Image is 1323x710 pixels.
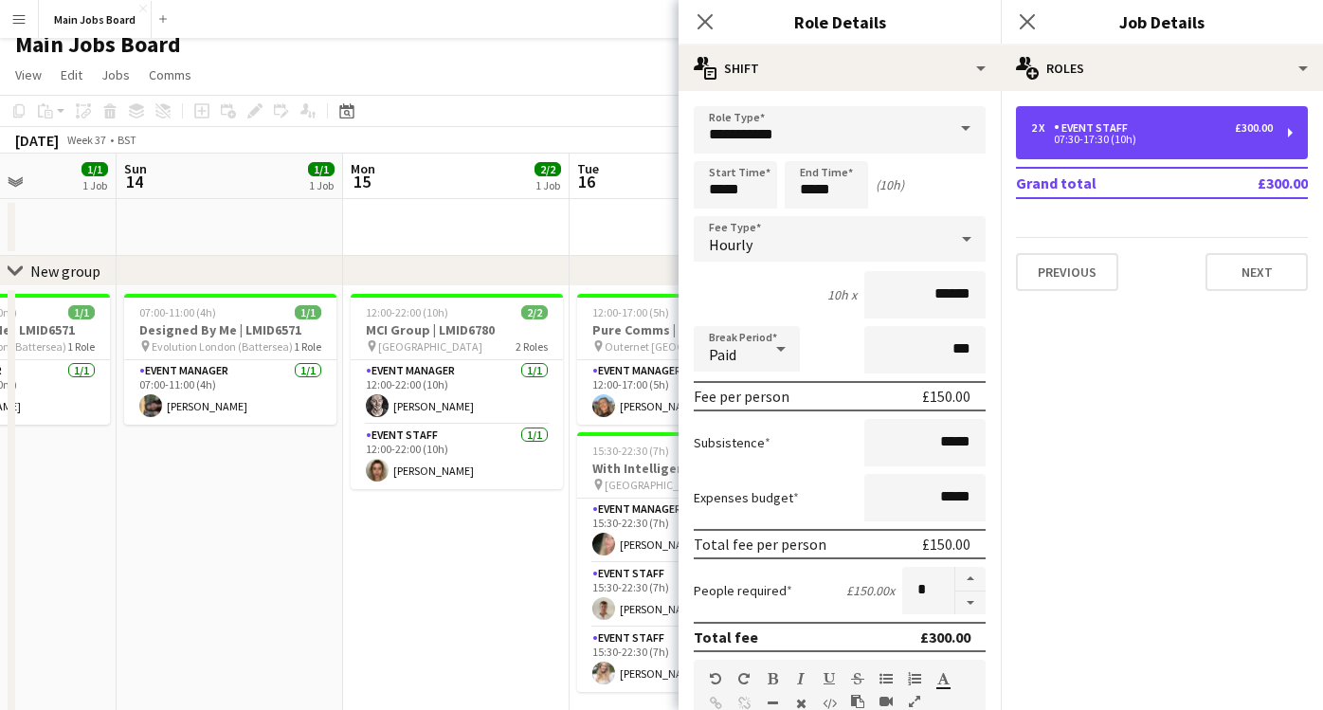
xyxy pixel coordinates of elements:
h3: With Intelligence | LMID6378 [577,460,789,477]
button: Undo [709,671,722,686]
app-job-card: 15:30-22:30 (7h)3/3With Intelligence | LMID6378 [GEOGRAPHIC_DATA]3 RolesEvent Manager1/115:30-22:... [577,432,789,692]
div: Fee per person [694,387,789,406]
button: Insert video [879,694,893,709]
app-job-card: 12:00-17:00 (5h)1/1Pure Comms | LMID5703 Outernet [GEOGRAPHIC_DATA]1 RoleEvent Manager1/112:00-17... [577,294,789,425]
button: Previous [1016,253,1118,291]
span: 1/1 [82,162,108,176]
a: Jobs [94,63,137,87]
div: [DATE] [15,131,59,150]
div: 10h x [827,286,857,303]
a: Edit [53,63,90,87]
button: Ordered List [908,671,921,686]
button: Redo [737,671,751,686]
button: Fullscreen [908,694,921,709]
label: Subsistence [694,434,770,451]
div: £300.00 [1235,121,1273,135]
div: Total fee [694,628,758,646]
app-job-card: 12:00-22:00 (10h)2/2MCI Group | LMID6780 [GEOGRAPHIC_DATA]2 RolesEvent Manager1/112:00-22:00 (10h... [351,294,563,489]
span: View [15,66,42,83]
app-job-card: 07:00-11:00 (4h)1/1Designed By Me | LMID6571 Evolution London (Battersea)1 RoleEvent Manager1/107... [124,294,336,425]
span: 15:30-22:30 (7h) [592,444,669,458]
div: 1 Job [309,178,334,192]
app-card-role: Event Staff1/115:30-22:30 (7h)[PERSON_NAME] [577,628,789,692]
div: £150.00 [922,387,970,406]
button: Next [1205,253,1308,291]
div: £300.00 [920,628,970,646]
button: Decrease [955,592,986,615]
span: 1/1 [308,162,335,176]
td: £300.00 [1195,168,1308,198]
button: Bold [766,671,779,686]
div: 1 Job [535,178,560,192]
app-card-role: Event Manager1/107:00-11:00 (4h)[PERSON_NAME] [124,360,336,425]
label: People required [694,582,792,599]
span: Tue [577,160,599,177]
h1: Main Jobs Board [15,30,181,59]
app-card-role: Event Manager1/115:30-22:30 (7h)[PERSON_NAME] [577,499,789,563]
button: Text Color [936,671,950,686]
span: [GEOGRAPHIC_DATA] [378,339,482,354]
span: Paid [709,345,736,364]
div: BST [118,133,136,147]
button: Main Jobs Board [39,1,152,38]
span: 15 [348,171,375,192]
div: Total fee per person [694,535,826,554]
div: Roles [1001,46,1323,91]
a: View [8,63,49,87]
span: 1 Role [294,339,321,354]
span: 2/2 [521,305,548,319]
span: 1 Role [67,339,95,354]
h3: Role Details [679,9,1001,34]
h3: Designed By Me | LMID6571 [124,321,336,338]
app-card-role: Event Staff1/112:00-22:00 (10h)[PERSON_NAME] [351,425,563,489]
span: Evolution London (Battersea) [152,339,293,354]
div: £150.00 x [846,582,895,599]
div: Event Staff [1054,121,1135,135]
div: £150.00 [922,535,970,554]
div: New group [30,262,100,281]
button: Unordered List [879,671,893,686]
span: Mon [351,160,375,177]
div: 1 Job [82,178,107,192]
label: Expenses budget [694,489,799,506]
span: Outernet [GEOGRAPHIC_DATA] [605,339,747,354]
a: Comms [141,63,199,87]
button: Increase [955,567,986,592]
span: Edit [61,66,82,83]
span: Week 37 [63,133,110,147]
span: 16 [574,171,599,192]
div: 07:30-17:30 (10h) [1031,135,1273,144]
h3: Pure Comms | LMID5703 [577,321,789,338]
div: Shift [679,46,1001,91]
button: Italic [794,671,807,686]
span: 07:00-11:00 (4h) [139,305,216,319]
span: 14 [121,171,147,192]
span: Comms [149,66,191,83]
h3: MCI Group | LMID6780 [351,321,563,338]
app-card-role: Event Manager1/112:00-22:00 (10h)[PERSON_NAME] [351,360,563,425]
td: Grand total [1016,168,1195,198]
button: Paste as plain text [851,694,864,709]
span: 2/2 [535,162,561,176]
span: 1/1 [68,305,95,319]
span: Hourly [709,235,752,254]
div: 2 x [1031,121,1054,135]
div: (10h) [876,176,904,193]
app-card-role: Event Staff1/115:30-22:30 (7h)[PERSON_NAME] [577,563,789,628]
span: 1/1 [295,305,321,319]
app-card-role: Event Manager1/112:00-17:00 (5h)[PERSON_NAME] [577,360,789,425]
button: Underline [823,671,836,686]
span: 12:00-22:00 (10h) [366,305,448,319]
h3: Job Details [1001,9,1323,34]
button: Strikethrough [851,671,864,686]
span: [GEOGRAPHIC_DATA] [605,478,709,492]
span: Sun [124,160,147,177]
span: 12:00-17:00 (5h) [592,305,669,319]
span: 2 Roles [516,339,548,354]
span: Jobs [101,66,130,83]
